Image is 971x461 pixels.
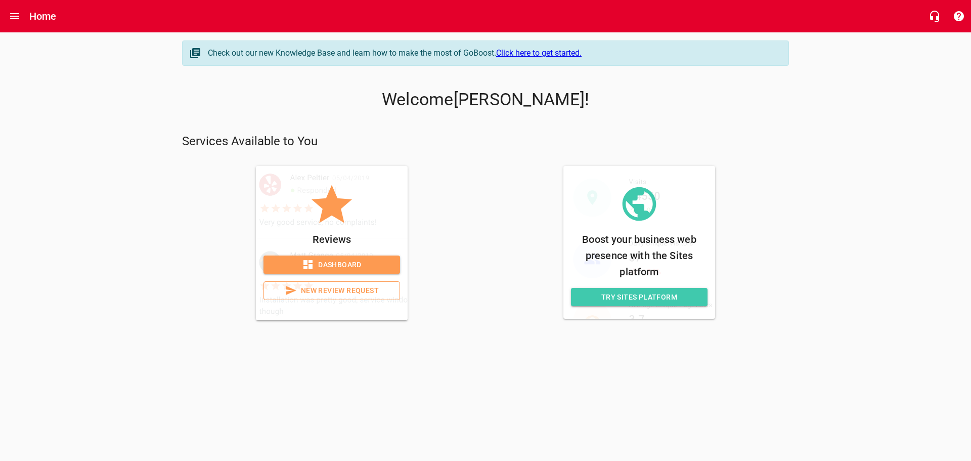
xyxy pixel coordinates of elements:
span: New Review Request [272,284,391,297]
h6: Home [29,8,57,24]
div: Check out our new Knowledge Base and learn how to make the most of GoBoost. [208,47,778,59]
button: Live Chat [922,4,947,28]
p: Boost your business web presence with the Sites platform [571,231,708,280]
p: Welcome [PERSON_NAME] ! [182,90,789,110]
button: Support Portal [947,4,971,28]
span: Dashboard [272,259,392,271]
a: New Review Request [263,281,400,300]
p: Services Available to You [182,134,789,150]
a: Dashboard [263,256,400,274]
a: Click here to get started. [496,48,582,58]
button: Open drawer [3,4,27,28]
p: Reviews [263,231,400,247]
span: Try Sites Platform [579,291,699,304]
a: Try Sites Platform [571,288,708,307]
